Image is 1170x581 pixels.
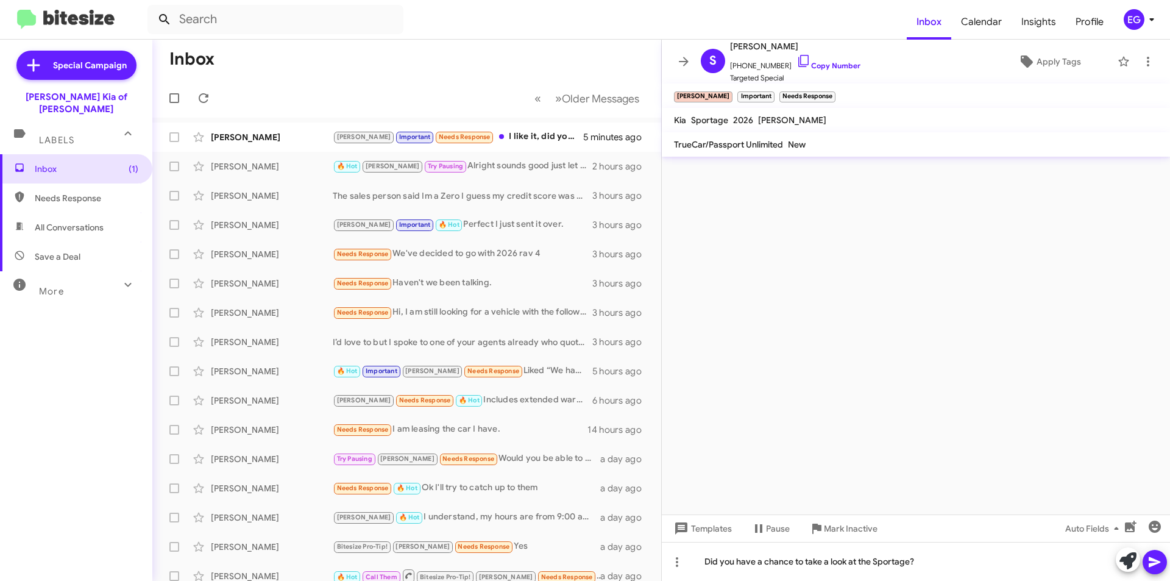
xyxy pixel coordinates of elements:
span: Bitesize Pro-Tip! [420,573,470,581]
div: [PERSON_NAME] [211,160,333,173]
span: 🔥 Hot [459,396,480,404]
div: I understand, my hours are from 9:00 am to 4:00 pm. [333,510,600,524]
button: Apply Tags [987,51,1111,73]
div: Did you have a chance to take a look at the Sportage? [662,542,1170,581]
button: Next [548,86,647,111]
span: Needs Response [541,573,593,581]
nav: Page navigation example [528,86,647,111]
div: Haven't we been talking. [333,276,592,290]
span: 2026 [733,115,753,126]
small: Important [737,91,774,102]
div: Liked “We haven't put it on our lot yet; it's supposed to be priced in the mid-30s.” [333,364,592,378]
div: 3 hours ago [592,277,651,290]
div: [PERSON_NAME] [211,541,333,553]
span: « [534,91,541,106]
span: Inbox [35,163,138,175]
div: 5 minutes ago [583,131,651,143]
span: Needs Response [337,250,389,258]
a: Inbox [907,4,951,40]
span: [PERSON_NAME] [337,513,391,521]
div: 3 hours ago [592,307,651,319]
div: [PERSON_NAME] [211,190,333,202]
span: 🔥 Hot [337,162,358,170]
span: Apply Tags [1037,51,1081,73]
div: 6 hours ago [592,394,651,407]
span: Needs Response [442,455,494,463]
div: 3 hours ago [592,248,651,260]
span: 🔥 Hot [337,573,358,581]
button: Mark Inactive [799,518,887,540]
div: 3 hours ago [592,219,651,231]
div: EG [1124,9,1144,30]
span: Needs Response [337,484,389,492]
small: [PERSON_NAME] [674,91,732,102]
input: Search [147,5,403,34]
span: TrueCar/Passport Unlimited [674,139,783,150]
div: 3 hours ago [592,336,651,348]
span: Mark Inactive [824,518,877,540]
span: Save a Deal [35,251,80,263]
a: Copy Number [796,61,860,70]
span: Try Pausing [337,455,372,463]
div: [PERSON_NAME] [211,482,333,494]
span: New [788,139,806,150]
span: [PERSON_NAME] [730,39,860,54]
a: Calendar [951,4,1012,40]
div: I’d love to but I spoke to one of your agents already who quoted me $650 with nothing out of pock... [333,336,592,348]
span: Needs Response [399,396,451,404]
span: Needs Response [337,426,389,433]
span: 🔥 Hot [397,484,417,492]
div: Hi, I am still looking for a vehicle with the following config: Kia [DATE] SX-Prestige Hybrid Ext... [333,305,592,319]
div: Includes extended warranty [333,393,592,407]
div: 14 hours ago [587,424,651,436]
div: The sales person said Im a Zero I guess my credit score was so low I couldnt leave the lot with a... [333,190,592,202]
span: » [555,91,562,106]
span: Older Messages [562,92,639,105]
span: Sportage [691,115,728,126]
span: (1) [129,163,138,175]
span: Bitesize Pro-Tip! [337,543,388,551]
div: I am leasing the car I have. [333,422,587,437]
button: Previous [527,86,548,111]
span: [PERSON_NAME] [337,133,391,141]
button: Pause [742,518,799,540]
div: a day ago [600,511,651,524]
div: [PERSON_NAME] [211,248,333,260]
div: Alright sounds good just let me know! [333,159,592,173]
span: Try Pausing [428,162,463,170]
span: 🔥 Hot [399,513,420,521]
span: [PERSON_NAME] [405,367,459,375]
div: 3 hours ago [592,190,651,202]
a: Special Campaign [16,51,136,80]
span: [PHONE_NUMBER] [730,54,860,72]
div: 2 hours ago [592,160,651,173]
span: Needs Response [337,279,389,287]
span: Needs Response [337,308,389,316]
div: [PERSON_NAME] [211,336,333,348]
div: Would you be able to do $84k on it? If so I would be willing to move forward and can bring it dow... [333,452,600,466]
div: I like it, did you check if you're offering passport unlimited discount? [333,130,583,144]
small: Needs Response [779,91,835,102]
a: Insights [1012,4,1066,40]
span: 🔥 Hot [337,367,358,375]
span: 🔥 Hot [439,221,459,229]
span: [PERSON_NAME] [479,573,533,581]
span: Needs Response [439,133,491,141]
span: Needs Response [35,192,138,204]
span: Special Campaign [53,59,127,71]
span: Targeted Special [730,72,860,84]
div: [PERSON_NAME] [211,394,333,407]
div: [PERSON_NAME] [211,453,333,465]
span: [PERSON_NAME] [380,455,434,463]
button: Auto Fields [1055,518,1133,540]
span: Kia [674,115,686,126]
span: [PERSON_NAME] [395,543,450,551]
span: Labels [39,135,74,146]
span: More [39,286,64,297]
span: Templates [672,518,732,540]
span: Important [399,133,431,141]
div: Perfect I just sent it over. [333,218,592,232]
div: [PERSON_NAME] [211,424,333,436]
span: [PERSON_NAME] [366,162,420,170]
